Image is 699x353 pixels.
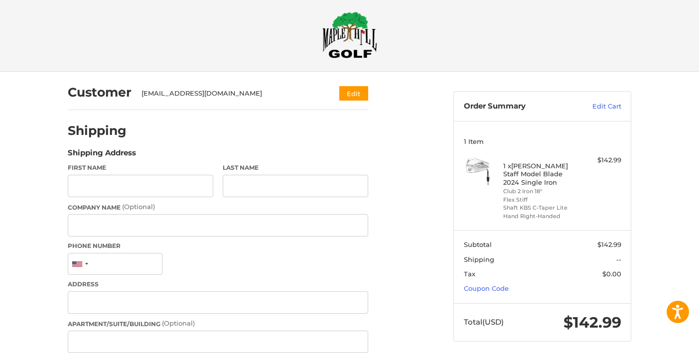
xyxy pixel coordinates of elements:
[602,270,621,278] span: $0.00
[503,212,579,221] li: Hand Right-Handed
[162,319,195,327] small: (Optional)
[68,202,368,212] label: Company Name
[68,147,136,163] legend: Shipping Address
[464,102,571,112] h3: Order Summary
[582,155,621,165] div: $142.99
[141,89,320,99] div: [EMAIL_ADDRESS][DOMAIN_NAME]
[122,203,155,211] small: (Optional)
[68,163,213,172] label: First Name
[464,317,504,327] span: Total (USD)
[464,137,621,145] h3: 1 Item
[68,85,132,100] h2: Customer
[616,255,621,263] span: --
[464,240,492,248] span: Subtotal
[597,240,621,248] span: $142.99
[464,270,475,278] span: Tax
[503,196,579,204] li: Flex Stiff
[68,123,127,138] h2: Shipping
[68,253,91,275] div: United States: +1
[503,187,579,196] li: Club 2 Iron 18°
[571,102,621,112] a: Edit Cart
[464,255,494,263] span: Shipping
[503,204,579,212] li: Shaft KBS C-Taper Lite
[322,11,377,58] img: Maple Hill Golf
[68,280,368,289] label: Address
[68,241,368,250] label: Phone Number
[68,319,368,329] label: Apartment/Suite/Building
[339,86,368,101] button: Edit
[464,284,509,292] a: Coupon Code
[223,163,368,172] label: Last Name
[503,162,579,186] h4: 1 x [PERSON_NAME] Staff Model Blade 2024 Single Iron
